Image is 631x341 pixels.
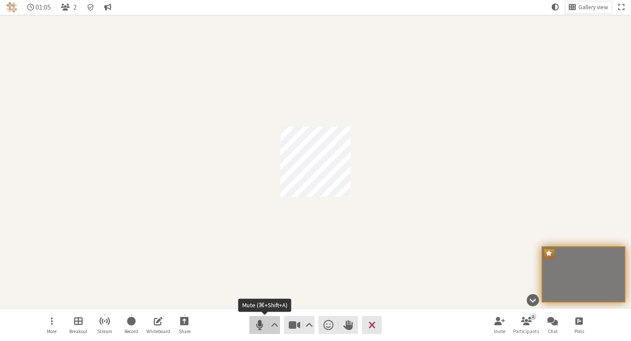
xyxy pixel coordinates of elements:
div: 2 [529,313,536,320]
button: Conversation [101,1,115,14]
button: Mute (⌘+Shift+A) [249,316,280,334]
button: Video setting [304,316,315,334]
button: Open poll [567,313,592,337]
button: Start streaming [92,313,117,337]
img: Iotum [7,2,17,13]
button: Hide [524,291,542,310]
span: Whiteboard [146,329,170,334]
button: Start sharing [172,313,197,337]
span: Stream [97,329,112,334]
button: Open participant list [514,313,539,337]
button: Change layout [565,1,612,14]
span: Record [124,329,138,334]
button: Open participant list [57,1,80,14]
span: Gallery view [578,4,608,11]
button: Stop video (⌘+Shift+V) [284,316,315,334]
button: Open shared whiteboard [146,313,170,337]
button: Audio settings [269,316,280,334]
button: Invite participants (⌘+Shift+I) [487,313,512,337]
button: Raise hand [338,316,358,334]
button: Start recording [119,313,144,337]
button: Open chat [540,313,565,337]
span: Participants [513,329,539,334]
span: 01:05 [35,4,51,11]
button: Manage Breakout Rooms [66,313,91,337]
span: More [47,329,57,334]
span: Invite [494,329,505,334]
span: Share [179,329,191,334]
span: 2 [73,4,77,11]
span: Chat [548,329,558,334]
span: Polls [574,329,584,334]
span: Breakout [69,329,88,334]
div: Meeting details Encryption enabled [83,1,98,14]
div: Timer [24,1,55,14]
button: Send a reaction [319,316,338,334]
button: Open menu [39,313,64,337]
button: End or leave meeting [362,316,382,334]
button: Fullscreen [615,1,628,14]
button: Using system theme [548,1,562,14]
